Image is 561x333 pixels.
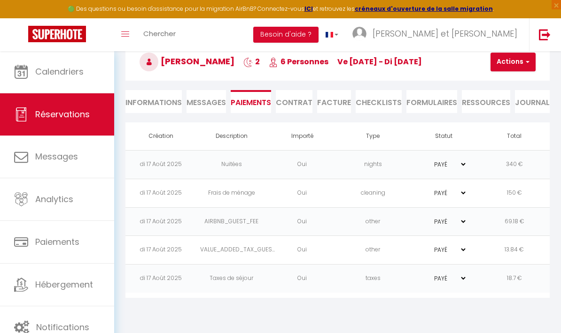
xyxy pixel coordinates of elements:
a: ICI [304,5,313,13]
td: VALUE_ADDED_TAX_GUES... [196,236,267,265]
td: Oui [267,265,338,293]
span: 2 [243,56,260,67]
td: Nuitées [196,150,267,179]
th: Description [196,122,267,150]
span: Réservations [35,108,90,120]
td: 13.84 € [479,236,550,265]
li: FORMULAIRES [406,90,457,113]
td: Taxes de séjour [196,265,267,293]
td: Oui [267,179,338,207]
th: Statut [408,122,479,150]
a: Chercher [136,18,183,51]
td: di 17 Août 2025 [125,179,196,207]
span: Chercher [143,29,176,38]
td: Oui [267,236,338,265]
th: Total [479,122,550,150]
td: other [338,207,409,236]
td: di 17 Août 2025 [125,150,196,179]
td: 18.7 € [479,265,550,293]
button: Actions [491,53,536,71]
a: ... [PERSON_NAME] et [PERSON_NAME] [345,18,529,51]
th: Type [338,122,409,150]
td: AIRBNB_GUEST_FEE [196,207,267,236]
td: 340 € [479,150,550,179]
td: other [338,236,409,265]
td: 69.18 € [479,207,550,236]
li: CHECKLISTS [356,90,402,113]
li: Ressources [462,90,510,113]
td: nights [338,150,409,179]
a: créneaux d'ouverture de la salle migration [355,5,493,13]
td: 150 € [479,179,550,207]
li: Contrat [276,90,312,113]
span: ve [DATE] - di [DATE] [337,56,422,67]
span: Messages [35,151,78,162]
span: Messages [187,97,226,108]
span: Analytics [35,193,73,205]
td: taxes [338,265,409,293]
td: di 17 Août 2025 [125,207,196,236]
td: di 17 Août 2025 [125,236,196,265]
span: Notifications [36,321,89,333]
span: Paiements [35,236,79,248]
button: Ouvrir le widget de chat LiveChat [8,4,36,32]
td: Oui [267,207,338,236]
td: Frais de ménage [196,179,267,207]
span: Calendriers [35,66,84,77]
img: ... [352,27,366,41]
li: Facture [317,90,351,113]
li: Paiements [231,90,271,113]
img: Super Booking [28,26,86,42]
td: Oui [267,150,338,179]
span: 6 Personnes [269,56,328,67]
td: cleaning [338,179,409,207]
th: Création [125,122,196,150]
li: Informations [125,90,182,113]
button: Besoin d'aide ? [253,27,319,43]
span: [PERSON_NAME] et [PERSON_NAME] [373,28,517,39]
th: Importé [267,122,338,150]
li: Journal [515,90,550,113]
td: di 17 Août 2025 [125,265,196,293]
span: [PERSON_NAME] [140,55,234,67]
img: logout [539,29,551,40]
span: Hébergement [35,279,93,290]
